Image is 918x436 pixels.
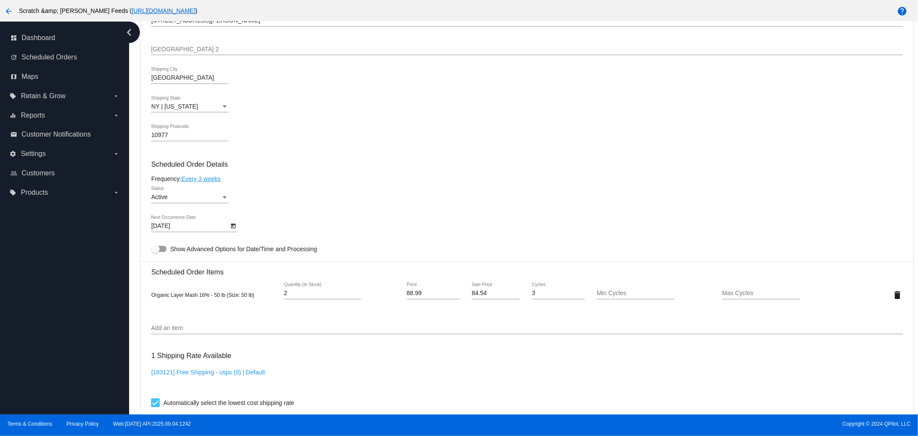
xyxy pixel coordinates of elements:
span: Organic Layer Mash 16% - 50 lb (Size: 50 lb) [151,292,254,298]
h3: Scheduled Order Items [151,262,903,276]
input: Quantity (In Stock) [284,290,362,297]
input: Add an item [151,325,903,332]
a: Privacy Policy [67,421,99,427]
i: email [10,131,17,138]
a: dashboard Dashboard [10,31,120,45]
h3: Scheduled Order Details [151,160,903,168]
input: Min Cycles [597,290,674,297]
a: Web:[DATE] API:2025.09.04.1242 [113,421,191,427]
i: settings [9,150,16,157]
input: Price [407,290,460,297]
i: people_outline [10,170,17,177]
input: Shipping Street 2 [151,46,903,53]
a: [183121] Free Shipping - usps (0) | Default [151,369,265,376]
i: map [10,73,17,80]
i: equalizer [9,112,16,119]
span: Settings [21,150,46,158]
span: Scheduled Orders [22,53,77,61]
a: people_outline Customers [10,166,120,180]
input: Next Occurrence Date [151,223,229,230]
h3: 1 Shipping Rate Available [151,346,231,365]
a: Terms & Conditions [7,421,52,427]
input: Shipping Postcode [151,132,229,139]
mat-icon: arrow_back [3,6,14,16]
a: [URL][DOMAIN_NAME] [132,7,195,14]
span: Copyright © 2024 QPilot, LLC [467,421,911,427]
span: Customers [22,169,55,177]
span: NY | [US_STATE] [151,103,198,110]
mat-select: Status [151,194,229,201]
span: Maps [22,73,38,81]
span: Active [151,193,167,200]
input: Shipping City [151,75,229,81]
a: email Customer Notifications [10,128,120,141]
span: Retain & Grow [21,92,65,100]
button: Open calendar [229,221,238,230]
span: Scratch &amp; [PERSON_NAME] Feeds ( ) [19,7,198,14]
input: Max Cycles [722,290,800,297]
i: arrow_drop_down [113,112,120,119]
span: Customer Notifications [22,131,91,138]
span: Show Advanced Options for Date/Time and Processing [170,245,317,253]
a: update Scheduled Orders [10,50,120,64]
span: Dashboard [22,34,55,42]
i: chevron_left [122,25,136,39]
i: update [10,54,17,61]
span: Products [21,189,48,196]
span: Automatically select the lowest cost shipping rate [163,398,294,408]
i: local_offer [9,189,16,196]
input: Cycles [532,290,585,297]
mat-icon: delete [892,290,903,300]
a: Every 3 weeks [181,175,220,182]
i: arrow_drop_down [113,189,120,196]
mat-icon: help [897,6,907,16]
span: Reports [21,112,45,119]
div: Frequency: [151,175,903,182]
i: arrow_drop_down [113,150,120,157]
input: Sale Price [472,290,519,297]
i: dashboard [10,34,17,41]
a: map Maps [10,70,120,84]
i: arrow_drop_down [113,93,120,100]
i: local_offer [9,93,16,100]
mat-select: Shipping State [151,103,229,110]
